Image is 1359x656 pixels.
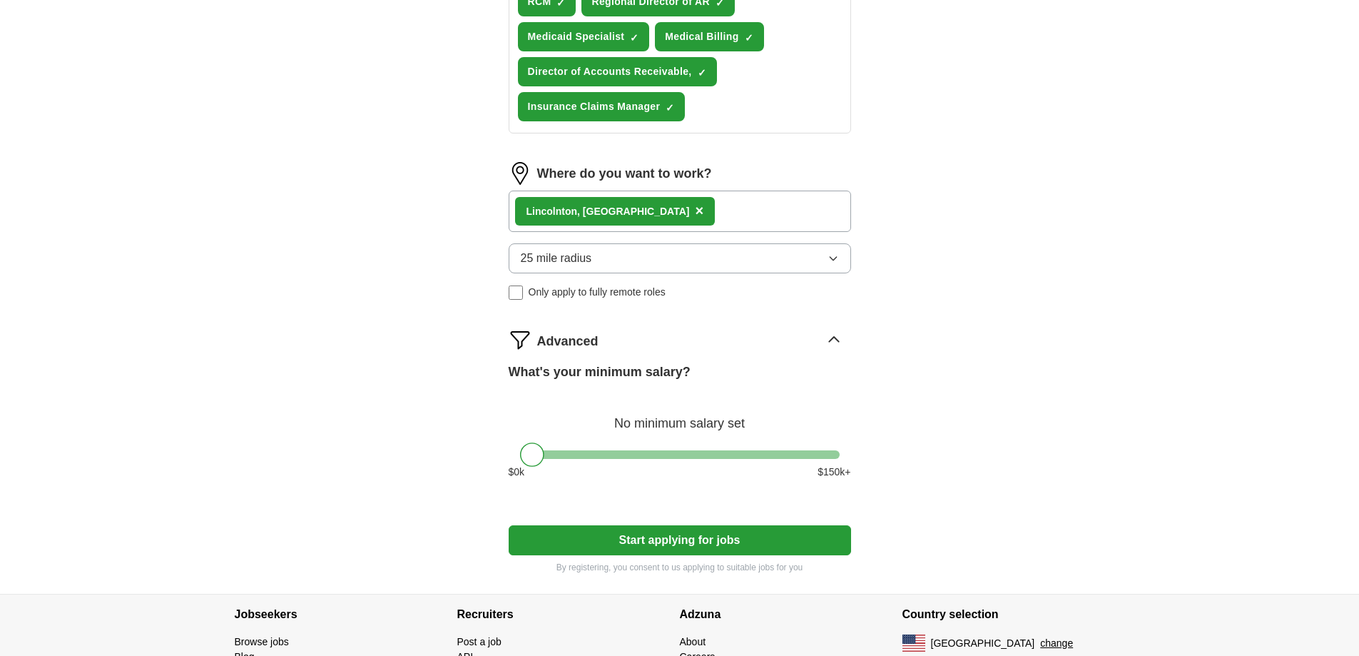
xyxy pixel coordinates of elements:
span: ✓ [666,102,674,113]
a: Post a job [457,636,502,647]
span: ✓ [630,32,638,44]
span: $ 0 k [509,465,525,480]
button: × [695,201,703,222]
a: Browse jobs [235,636,289,647]
h4: Country selection [902,595,1125,635]
div: , [GEOGRAPHIC_DATA] [526,204,690,219]
span: Only apply to fully remote roles [529,285,666,300]
label: Where do you want to work? [537,164,712,183]
span: ✓ [745,32,753,44]
p: By registering, you consent to us applying to suitable jobs for you [509,561,851,574]
span: Insurance Claims Manager [528,99,661,114]
button: change [1040,636,1073,651]
span: [GEOGRAPHIC_DATA] [931,636,1035,651]
div: No minimum salary set [509,399,851,433]
span: ✓ [698,67,706,79]
span: Advanced [537,332,599,351]
button: Insurance Claims Manager✓ [518,92,686,121]
span: × [695,203,703,218]
button: Medicaid Specialist✓ [518,22,650,51]
img: filter [509,328,531,351]
span: 25 mile radius [521,250,592,267]
button: Medical Billing✓ [655,22,763,51]
button: Start applying for jobs [509,525,851,555]
img: US flag [902,635,925,652]
label: What's your minimum salary? [509,363,691,382]
input: Only apply to fully remote roles [509,286,523,300]
span: Medicaid Specialist [528,29,625,44]
span: $ 150 k+ [818,465,850,480]
a: About [680,636,706,647]
span: Medical Billing [665,29,738,44]
span: Director of Accounts Receivable, [528,64,692,79]
strong: Lincolnton [526,206,578,217]
button: 25 mile radius [509,243,851,273]
img: location.png [509,162,531,185]
button: Director of Accounts Receivable,✓ [518,57,717,86]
